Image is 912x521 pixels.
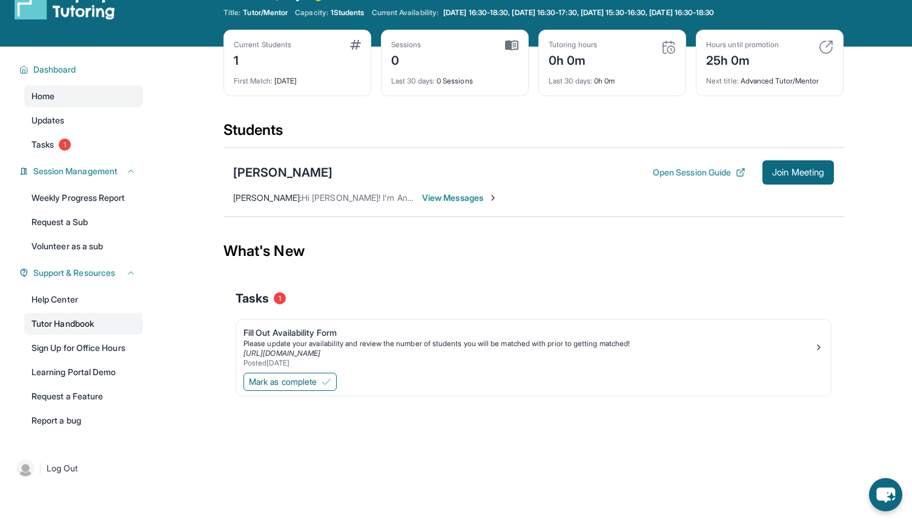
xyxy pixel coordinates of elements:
div: 1 [234,50,291,69]
div: [PERSON_NAME] [233,164,332,181]
div: Sessions [391,40,421,50]
a: Request a Feature [24,385,143,407]
a: Weekly Progress Report [24,187,143,209]
button: Open Session Guide [653,166,745,179]
span: [PERSON_NAME] : [233,192,302,203]
span: Current Availability: [372,8,438,18]
a: Fill Out Availability FormPlease update your availability and review the number of students you w... [236,319,831,370]
a: Sign Up for Office Hours [24,337,143,359]
div: Please update your availability and review the number of students you will be matched with prior ... [243,339,814,349]
span: 1 Students [331,8,365,18]
button: Mark as complete [243,373,337,391]
div: 0h 0m [549,50,597,69]
img: user-img [17,460,34,477]
img: card [661,40,676,54]
button: Dashboard [28,64,136,76]
span: | [39,461,42,476]
span: First Match : [234,76,273,85]
span: Tasks [31,139,54,151]
a: Report a bug [24,410,143,431]
span: Log Out [47,462,78,474]
a: [DATE] 16:30-18:30, [DATE] 16:30-17:30, [DATE] 15:30-16:30, [DATE] 16:30-18:30 [441,8,716,18]
img: Mark as complete [322,377,331,387]
img: card [505,40,518,51]
div: 0 [391,50,421,69]
div: Advanced Tutor/Mentor [706,69,833,86]
span: Next title : [706,76,739,85]
span: Home [31,90,55,102]
span: Last 30 days : [391,76,435,85]
a: Help Center [24,289,143,310]
span: View Messages [422,192,498,204]
div: [DATE] [234,69,361,86]
a: Learning Portal Demo [24,361,143,383]
span: 1 [59,139,71,151]
span: Mark as complete [249,376,317,388]
div: 0h 0m [549,69,676,86]
a: |Log Out [12,455,143,482]
button: Session Management [28,165,136,177]
span: Updates [31,114,65,126]
a: Request a Sub [24,211,143,233]
span: Dashboard [33,64,76,76]
img: Chevron-Right [488,193,498,203]
div: 0 Sessions [391,69,518,86]
span: Join Meeting [772,169,824,176]
a: Tutor Handbook [24,313,143,335]
button: Join Meeting [762,160,834,185]
span: Session Management [33,165,117,177]
div: 25h 0m [706,50,779,69]
span: Title: [223,8,240,18]
button: Support & Resources [28,267,136,279]
a: Home [24,85,143,107]
div: Fill Out Availability Form [243,327,814,339]
span: Last 30 days : [549,76,592,85]
img: card [819,40,833,54]
span: Capacity: [295,8,328,18]
div: Students [223,120,844,147]
a: Updates [24,110,143,131]
div: Current Students [234,40,291,50]
div: Hours until promotion [706,40,779,50]
a: Volunteer as a sub [24,235,143,257]
span: Hi [PERSON_NAME]! I'm Anya and I'm looking forward to working with your daughter [DATE]! [302,192,656,203]
div: What's New [223,224,844,278]
div: Tutoring hours [549,40,597,50]
span: Support & Resources [33,267,115,279]
button: chat-button [869,478,902,511]
span: Tutor/Mentor [243,8,288,18]
div: Posted [DATE] [243,358,814,368]
img: card [350,40,361,50]
span: Tasks [236,290,269,307]
span: 1 [274,292,286,304]
a: Tasks1 [24,134,143,156]
a: [URL][DOMAIN_NAME] [243,349,320,358]
span: [DATE] 16:30-18:30, [DATE] 16:30-17:30, [DATE] 15:30-16:30, [DATE] 16:30-18:30 [443,8,714,18]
